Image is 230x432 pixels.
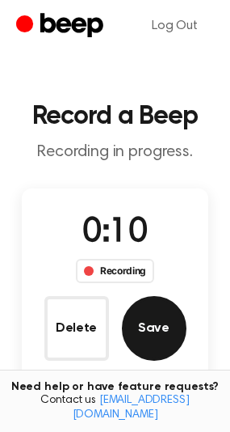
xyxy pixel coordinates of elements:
[10,394,220,422] span: Contact us
[44,296,109,361] button: Delete Audio Record
[16,11,107,42] a: Beep
[76,259,154,283] div: Recording
[82,216,147,250] span: 0:10
[136,6,214,45] a: Log Out
[122,296,186,361] button: Save Audio Record
[73,395,190,421] a: [EMAIL_ADDRESS][DOMAIN_NAME]
[13,142,217,163] p: Recording in progress.
[13,104,217,129] h1: Record a Beep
